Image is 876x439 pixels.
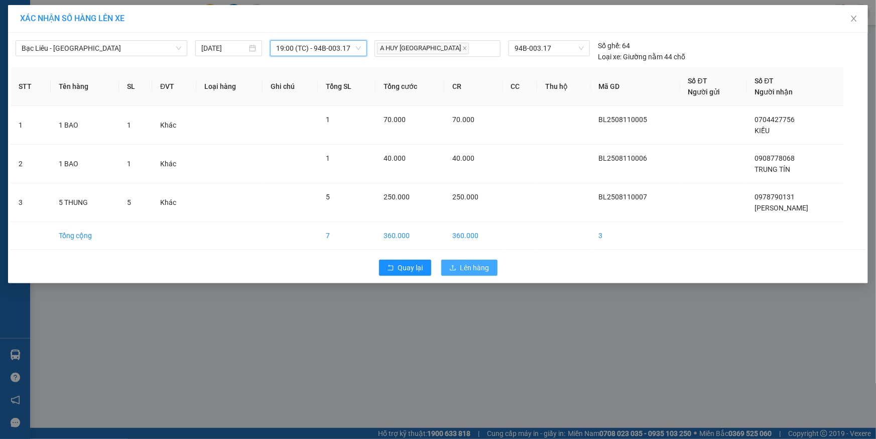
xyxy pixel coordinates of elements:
div: Giường nằm 44 chỗ [598,51,685,62]
span: BL2508110005 [599,116,648,124]
th: Tổng cước [376,67,444,106]
th: CR [444,67,503,106]
span: XÁC NHẬN SỐ HÀNG LÊN XE [20,14,124,23]
div: 64 [598,40,630,51]
span: Người gửi [688,88,720,96]
span: 0978790131 [755,193,795,201]
td: 5 THUNG [51,183,118,222]
span: 94B-003.17 [515,41,584,56]
span: 0908778068 [755,154,795,162]
span: Bạc Liêu - Sài Gòn [22,41,181,56]
span: 40.000 [384,154,406,162]
button: rollbackQuay lại [379,260,431,276]
span: 1 [326,116,330,124]
th: Mã GD [591,67,680,106]
span: 40.000 [452,154,474,162]
button: Close [840,5,868,33]
span: 1 [326,154,330,162]
td: 1 [11,106,51,145]
span: upload [449,264,456,272]
span: 19:00 (TC) - 94B-003.17 [276,41,361,56]
span: 70.000 [384,116,406,124]
th: Thu hộ [537,67,590,106]
span: 0704427756 [755,116,795,124]
td: Khác [152,106,196,145]
td: 3 [11,183,51,222]
span: 1 [127,121,131,129]
span: KIỀU [755,127,770,135]
th: CC [503,67,537,106]
span: Số ĐT [755,77,774,85]
span: 5 [326,193,330,201]
span: Số ĐT [688,77,707,85]
td: 1 BAO [51,145,118,183]
th: SL [119,67,152,106]
span: 70.000 [452,116,474,124]
span: 250.000 [452,193,478,201]
th: Ghi chú [263,67,318,106]
span: Lên hàng [460,262,489,273]
th: Tổng SL [318,67,376,106]
th: STT [11,67,51,106]
span: 250.000 [384,193,410,201]
td: 3 [591,222,680,250]
span: Loại xe: [598,51,621,62]
span: TRUNG TÍN [755,165,791,173]
td: 7 [318,222,376,250]
span: BL2508110007 [599,193,648,201]
td: 360.000 [376,222,444,250]
th: Loại hàng [196,67,262,106]
span: 1 [127,160,131,168]
td: Khác [152,145,196,183]
button: uploadLên hàng [441,260,497,276]
td: 360.000 [444,222,503,250]
span: 5 [127,198,131,206]
span: A HUY [GEOGRAPHIC_DATA] [377,43,469,54]
td: Khác [152,183,196,222]
td: 1 BAO [51,106,118,145]
td: Tổng cộng [51,222,118,250]
span: close [850,15,858,23]
span: BL2508110006 [599,154,648,162]
span: rollback [387,264,394,272]
span: [PERSON_NAME] [755,204,809,212]
td: 2 [11,145,51,183]
span: close [462,46,467,51]
th: ĐVT [152,67,196,106]
span: Số ghế: [598,40,620,51]
span: Người nhận [755,88,793,96]
th: Tên hàng [51,67,118,106]
input: 11/08/2025 [201,43,247,54]
span: Quay lại [398,262,423,273]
